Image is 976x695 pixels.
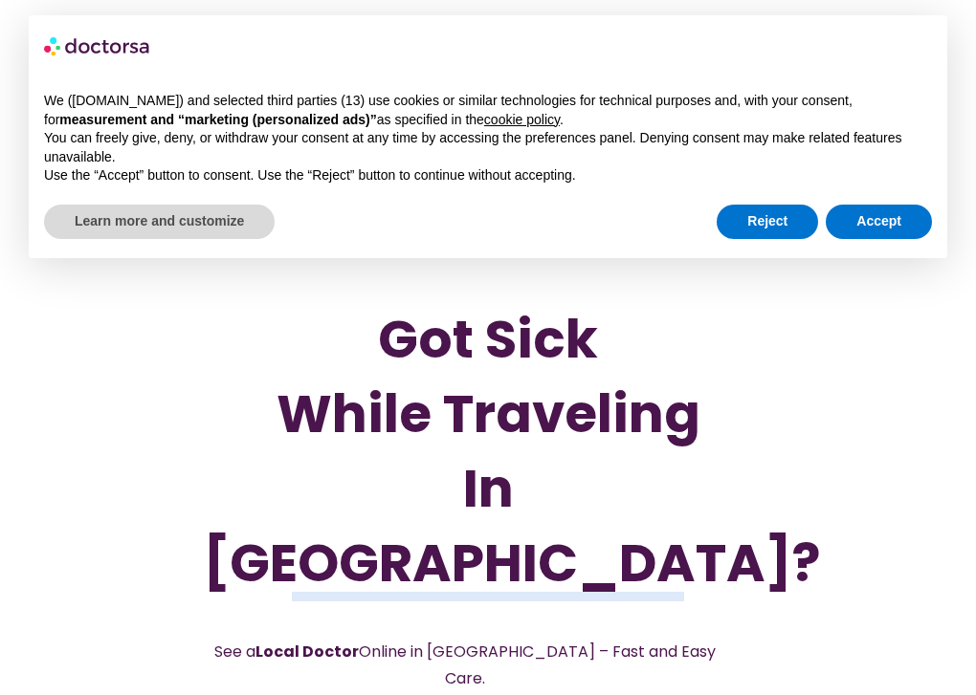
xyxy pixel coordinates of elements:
strong: measurement and “marketing (personalized ads)” [59,112,376,127]
button: Accept [826,205,932,239]
button: Learn more and customize [44,205,275,239]
span: See a Online in [GEOGRAPHIC_DATA] – Fast and Easy Care. [214,641,716,689]
p: You can freely give, deny, or withdraw your consent at any time by accessing the preferences pane... [44,129,932,166]
p: We ([DOMAIN_NAME]) and selected third parties (13) use cookies or similar technologies for techni... [44,92,932,129]
strong: Local Doctor [255,641,359,662]
p: Use the “Accept” button to consent. Use the “Reject” button to continue without accepting. [44,166,932,185]
img: logo [44,31,151,61]
a: cookie policy [484,112,560,127]
button: Reject [717,205,818,239]
h1: Got Sick While Traveling In [GEOGRAPHIC_DATA]? [203,302,773,600]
